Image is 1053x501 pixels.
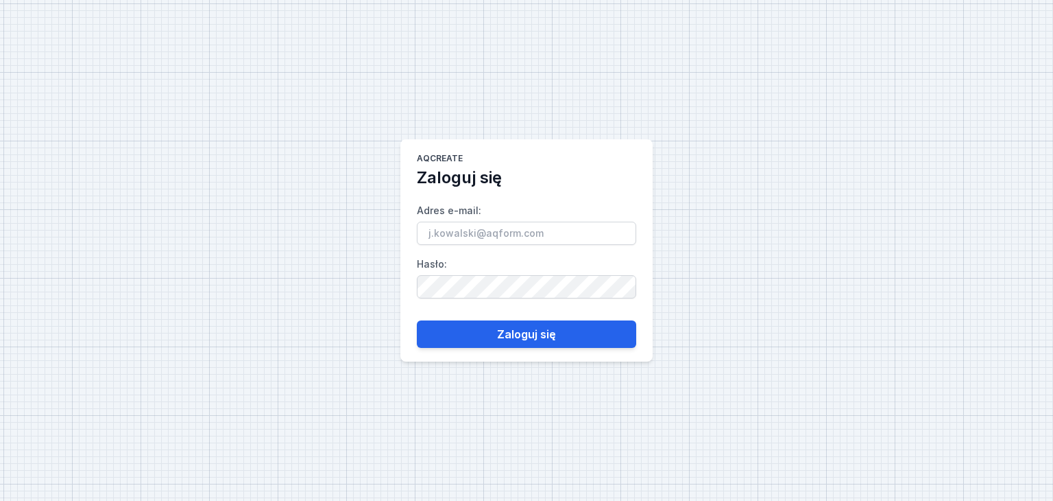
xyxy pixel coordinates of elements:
[417,253,636,299] label: Hasło :
[417,321,636,348] button: Zaloguj się
[417,167,502,189] h2: Zaloguj się
[417,200,636,245] label: Adres e-mail :
[417,153,463,167] h1: AQcreate
[417,275,636,299] input: Hasło:
[417,222,636,245] input: Adres e-mail:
